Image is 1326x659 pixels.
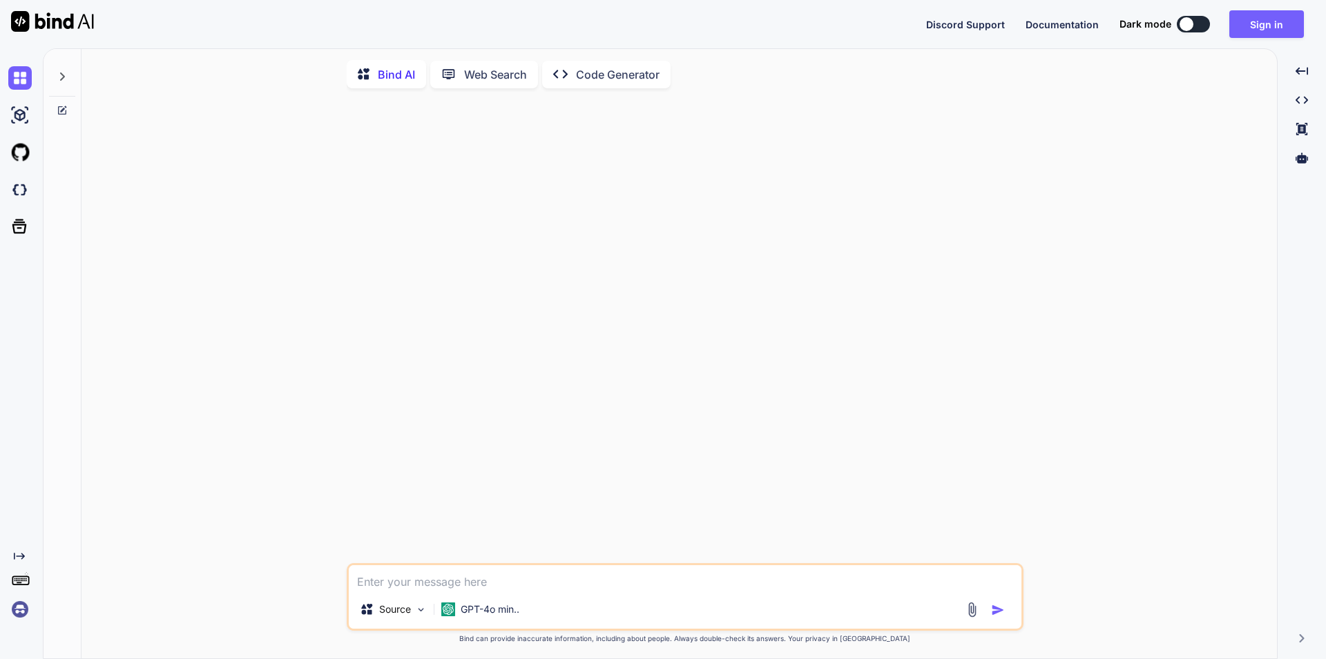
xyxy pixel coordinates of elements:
[926,19,1005,30] span: Discord Support
[8,104,32,127] img: ai-studio
[441,602,455,616] img: GPT-4o mini
[464,66,527,83] p: Web Search
[1229,10,1304,38] button: Sign in
[11,11,94,32] img: Bind AI
[8,598,32,621] img: signin
[415,604,427,616] img: Pick Models
[964,602,980,618] img: attachment
[576,66,660,83] p: Code Generator
[8,178,32,201] img: darkCloudIdeIcon
[1026,17,1099,32] button: Documentation
[991,603,1005,617] img: icon
[461,602,519,616] p: GPT-4o min..
[8,141,32,164] img: githubLight
[926,17,1005,32] button: Discord Support
[379,602,411,616] p: Source
[378,66,415,83] p: Bind AI
[1026,19,1099,30] span: Documentation
[8,66,32,90] img: chat
[347,633,1024,644] p: Bind can provide inaccurate information, including about people. Always double-check its answers....
[1120,17,1171,31] span: Dark mode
